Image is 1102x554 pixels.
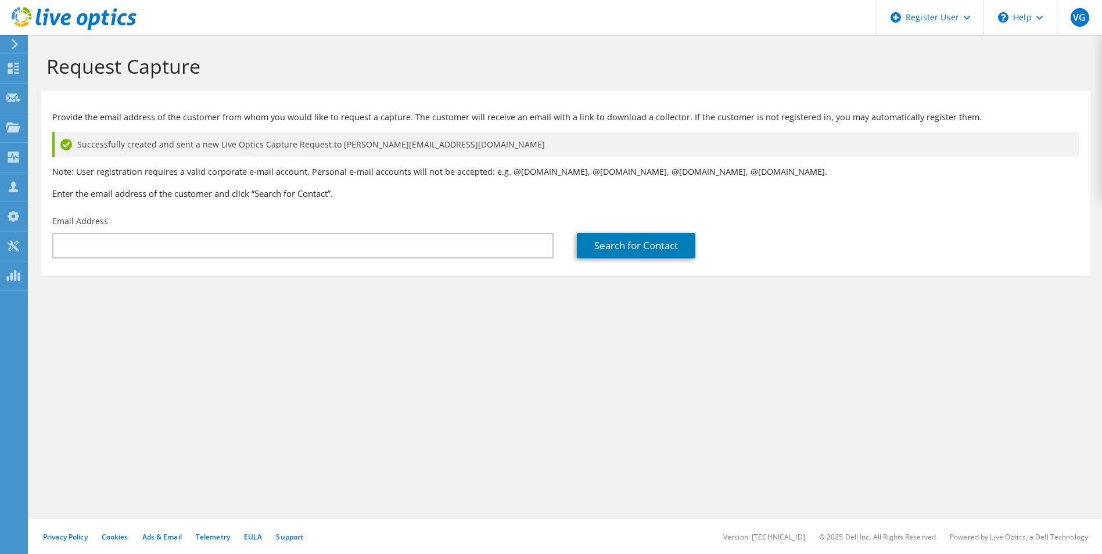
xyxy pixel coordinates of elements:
[1071,8,1089,27] span: VG
[819,532,936,542] li: © 2025 Dell Inc. All Rights Reserved
[142,532,182,542] a: Ads & Email
[950,532,1088,542] li: Powered by Live Optics, a Dell Technology
[52,166,1079,178] p: Note: User registration requires a valid corporate e-mail account. Personal e-mail accounts will ...
[196,532,230,542] a: Telemetry
[723,532,805,542] li: Version: [TECHNICAL_ID]
[43,532,88,542] a: Privacy Policy
[276,532,303,542] a: Support
[52,187,1079,200] h3: Enter the email address of the customer and click “Search for Contact”.
[46,54,1079,78] h1: Request Capture
[52,215,108,227] label: Email Address
[244,532,262,542] a: EULA
[52,111,1079,124] p: Provide the email address of the customer from whom you would like to request a capture. The cust...
[998,12,1008,23] svg: \n
[102,532,128,542] a: Cookies
[577,233,695,258] a: Search for Contact
[77,138,545,151] span: Successfully created and sent a new Live Optics Capture Request to [PERSON_NAME][EMAIL_ADDRESS][D...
